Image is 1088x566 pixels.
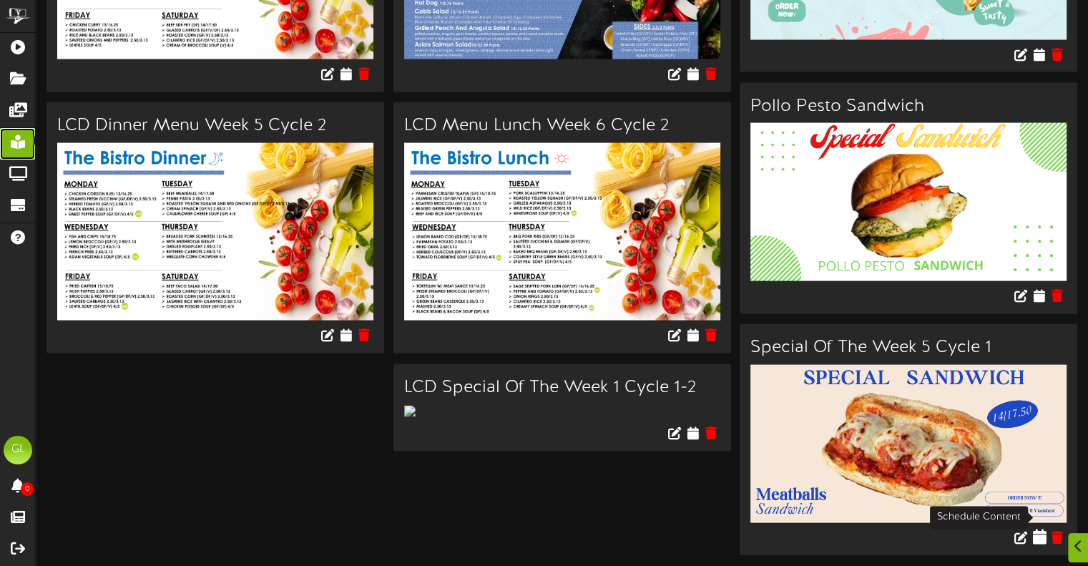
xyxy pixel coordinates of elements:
[750,365,1067,523] img: 9656e15b-c74c-4ec6-b31c-317c3bac5720.png
[57,117,373,135] h3: LCD Dinner Menu Week 5 Cycle 2
[750,123,1067,281] img: 1b7bac63-f106-433f-9a14-a33d98729334.jpg
[750,97,1067,116] h3: Pollo Pesto Sandwich
[57,143,373,321] img: 76ea5884-9d62-4c6a-ab72-c044617cb38b.jpg
[404,379,720,397] h3: LCD Special Of The Week 1 Cycle 1-2
[21,482,34,496] span: 0
[404,117,720,135] h3: LCD Menu Lunch Week 6 Cycle 2
[404,406,416,417] img: 6a7185f4-1d5b-4081-84d6-b30e2dbd5a06.png
[404,143,720,321] img: 29d12b91-47aa-4a31-a6ec-1cdf5dffb8ca.jpg
[4,436,32,464] div: GL
[750,338,1067,357] h3: Special Of The Week 5 Cycle 1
